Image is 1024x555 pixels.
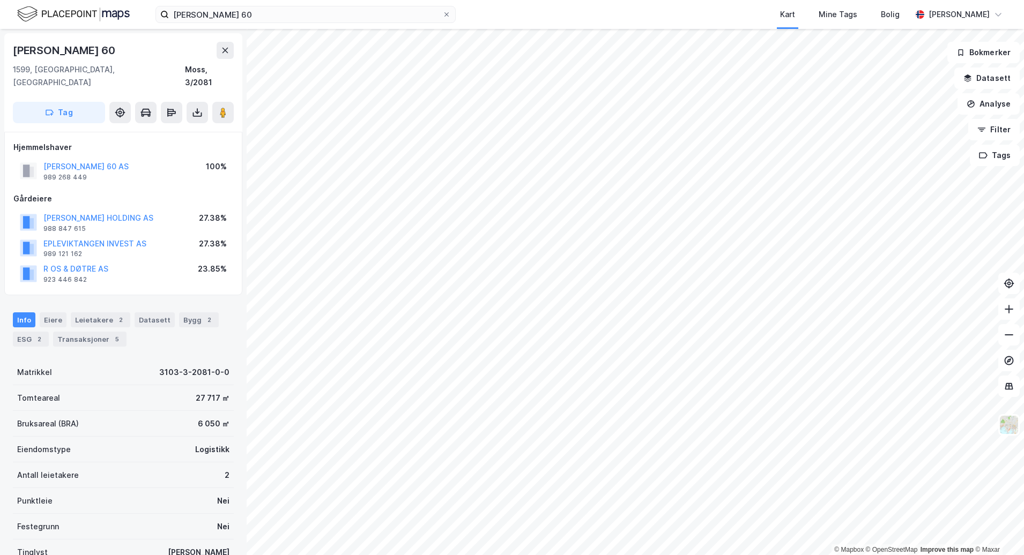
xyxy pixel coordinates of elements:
div: 988 847 615 [43,224,86,233]
div: Punktleie [17,494,53,507]
button: Filter [968,119,1020,140]
button: Bokmerker [947,42,1020,63]
div: 6 050 ㎡ [198,417,229,430]
div: Nei [217,520,229,533]
div: Transaksjoner [53,332,127,347]
div: 989 268 449 [43,173,87,182]
div: Gårdeiere [13,192,233,205]
div: Eiendomstype [17,443,71,456]
div: Mine Tags [819,8,857,21]
div: 27.38% [199,237,227,250]
div: Moss, 3/2081 [185,63,234,89]
div: Festegrunn [17,520,59,533]
button: Datasett [954,67,1020,89]
div: Leietakere [71,312,130,327]
div: 923 446 842 [43,275,87,284]
div: 2 [204,314,214,325]
div: Antall leietakere [17,469,79,482]
div: 2 [34,334,44,344]
div: Tomteareal [17,392,60,404]
div: [PERSON_NAME] [929,8,990,21]
div: Matrikkel [17,366,52,379]
div: Bolig [881,8,900,21]
div: Bruksareal (BRA) [17,417,79,430]
a: Improve this map [921,546,974,553]
div: 2 [225,469,229,482]
a: OpenStreetMap [866,546,918,553]
button: Tag [13,102,105,123]
div: [PERSON_NAME] 60 [13,42,117,59]
div: Nei [217,494,229,507]
div: ESG [13,332,49,347]
div: Datasett [135,312,175,327]
input: Søk på adresse, matrikkel, gårdeiere, leietakere eller personer [169,6,442,22]
button: Tags [970,145,1020,166]
img: logo.f888ab2527a4732fd821a326f86c7f29.svg [17,5,130,24]
iframe: Chat Widget [970,504,1024,555]
div: 100% [206,160,227,173]
div: 27.38% [199,212,227,224]
div: 2 [115,314,126,325]
a: Mapbox [834,546,864,553]
div: Info [13,312,35,327]
div: 5 [112,334,122,344]
div: Kart [780,8,795,21]
img: Z [999,415,1019,435]
div: 989 121 162 [43,250,82,258]
button: Analyse [958,93,1020,115]
div: 3103-3-2081-0-0 [159,366,229,379]
div: Hjemmelshaver [13,141,233,154]
div: Logistikk [195,443,229,456]
div: 23.85% [198,262,227,275]
div: 27 717 ㎡ [196,392,229,404]
div: 1599, [GEOGRAPHIC_DATA], [GEOGRAPHIC_DATA] [13,63,185,89]
div: Bygg [179,312,219,327]
div: Eiere [40,312,66,327]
